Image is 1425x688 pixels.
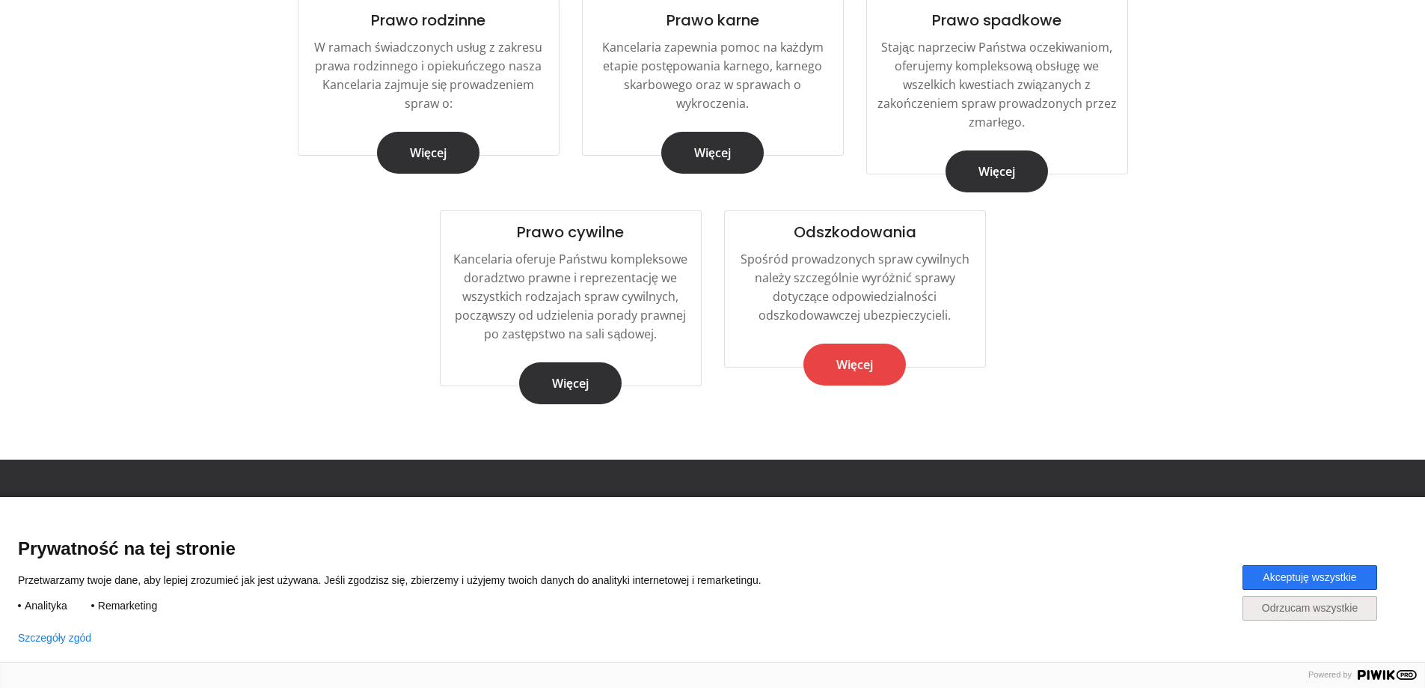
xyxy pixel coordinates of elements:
[873,38,1121,132] p: Stając naprzeciw Państwa oczekiwaniom, oferujemy kompleksową obsługę we wszelkich kwestiach związ...
[519,362,622,404] a: Więcej
[25,599,67,612] span: Analityka
[1302,670,1358,680] span: Powered by
[98,599,157,612] span: Remarketing
[803,344,906,386] a: Więcej
[661,132,764,174] a: Więcej
[946,150,1048,192] a: Więcej
[18,632,91,644] button: Szczegóły zgód
[447,250,695,344] p: Kancelaria oferuje Państwu kompleksowe doradztwo prawne i reprezentację we wszystkich rodzajach s...
[1242,596,1377,621] button: Odrzucam wszystkie
[725,211,985,241] h4: Odszkodowania
[18,573,784,587] p: Przetwarzamy twoje dane, aby lepiej zrozumieć jak jest używana. Jeśli zgodzisz się, zbierzemy i u...
[1242,565,1377,590] button: Akceptuję wszystkie
[441,211,701,241] h4: Prawo cywilne
[304,38,553,113] p: W ramach świadczonych usług z zakresu prawa rodzinnego i opiekuńczego nasza Kancelaria zajmuje si...
[377,132,479,174] a: Więcej
[731,250,979,325] p: Spośród prowadzonych spraw cywilnych należy szczególnie wyróżnić sprawy dotyczące odpowiedzialnoś...
[589,38,837,113] p: Kancelaria zapewnia pomoc na każdym etapie postępowania karnego, karnego skarbowego oraz w sprawa...
[18,538,1407,559] span: Prywatność na tej stronie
